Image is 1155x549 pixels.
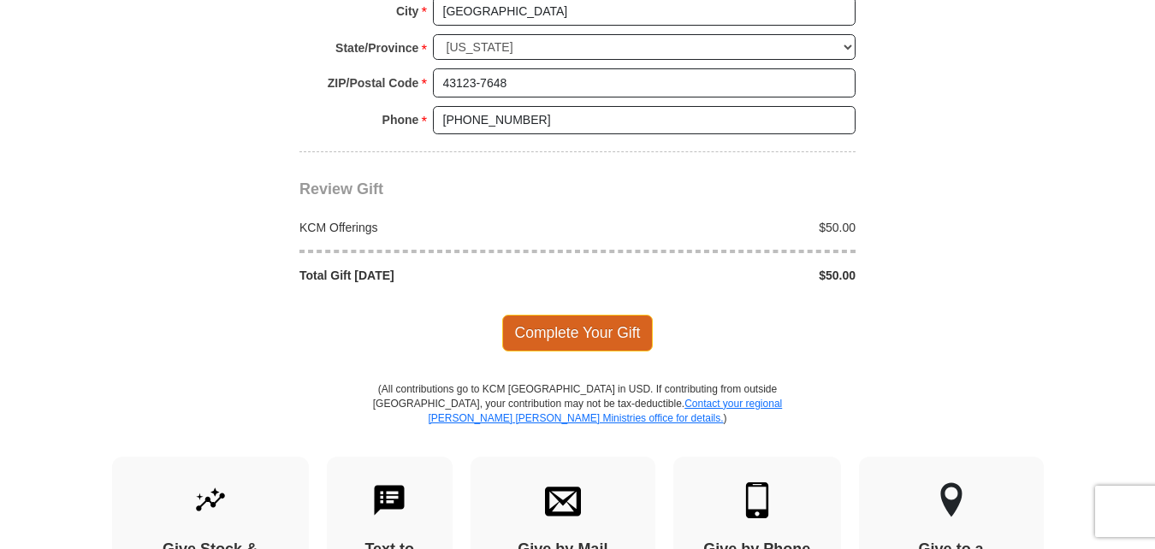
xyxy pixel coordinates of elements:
[328,71,419,95] strong: ZIP/Postal Code
[502,315,654,351] span: Complete Your Gift
[739,482,775,518] img: mobile.svg
[939,482,963,518] img: other-region
[577,267,865,284] div: $50.00
[371,482,407,518] img: text-to-give.svg
[428,398,782,424] a: Contact your regional [PERSON_NAME] [PERSON_NAME] Ministries office for details.
[299,180,383,198] span: Review Gift
[291,219,578,236] div: KCM Offerings
[382,108,419,132] strong: Phone
[577,219,865,236] div: $50.00
[372,382,783,457] p: (All contributions go to KCM [GEOGRAPHIC_DATA] in USD. If contributing from outside [GEOGRAPHIC_D...
[291,267,578,284] div: Total Gift [DATE]
[335,36,418,60] strong: State/Province
[545,482,581,518] img: envelope.svg
[192,482,228,518] img: give-by-stock.svg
